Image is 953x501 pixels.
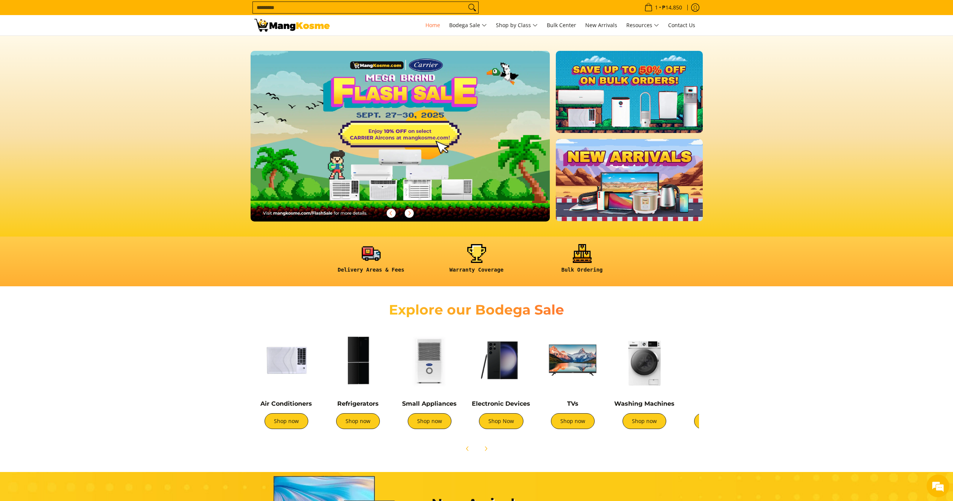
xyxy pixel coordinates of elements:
[398,328,462,392] img: Small Appliances
[642,3,684,12] span: •
[496,21,538,30] span: Shop by Class
[402,400,457,407] a: Small Appliances
[612,328,676,392] img: Washing Machines
[541,328,605,392] img: TVs
[661,5,683,10] span: ₱14,850
[337,15,699,35] nav: Main Menu
[623,413,666,429] a: Shop now
[425,21,440,29] span: Home
[581,15,621,35] a: New Arrivals
[445,15,491,35] a: Bodega Sale
[408,413,451,429] a: Shop now
[337,400,379,407] a: Refrigerators
[459,440,476,457] button: Previous
[466,2,478,13] button: Search
[556,51,702,133] img: BULK.webp
[260,400,312,407] a: Air Conditioners
[668,21,695,29] span: Contact Us
[626,21,659,30] span: Resources
[265,413,308,429] a: Shop now
[469,328,533,392] img: Electronic Devices
[492,15,542,35] a: Shop by Class
[428,244,526,279] a: <h6><strong>Warranty Coverage</strong></h6>
[336,413,380,429] a: Shop now
[694,413,738,429] a: Shop now
[479,413,523,429] a: Shop Now
[556,139,702,221] img: NEW_ARRIVAL.webp
[585,21,617,29] span: New Arrivals
[401,205,418,221] button: Next
[551,413,595,429] a: Shop now
[251,51,550,221] img: 092325 mk eom flash sale 1510x861 no dti
[543,15,580,35] a: Bulk Center
[664,15,699,35] a: Contact Us
[449,21,487,30] span: Bodega Sale
[623,15,663,35] a: Resources
[684,328,748,392] img: Cookers
[326,328,390,392] img: Refrigerators
[322,244,420,279] a: <h6><strong>Delivery Areas & Fees</strong></h6>
[614,400,675,407] a: Washing Machines
[533,244,631,279] a: <h6><strong>Bulk Ordering</strong></h6>
[654,5,659,10] span: 1
[367,301,586,318] h2: Explore our Bodega Sale
[254,19,330,32] img: Mang Kosme: Your Home Appliances Warehouse Sale Partner!
[567,400,578,407] a: TVs
[477,440,494,457] button: Next
[383,205,399,221] button: Previous
[547,21,576,29] span: Bulk Center
[422,15,444,35] a: Home
[472,400,530,407] a: Electronic Devices
[254,328,318,392] img: Air Conditioners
